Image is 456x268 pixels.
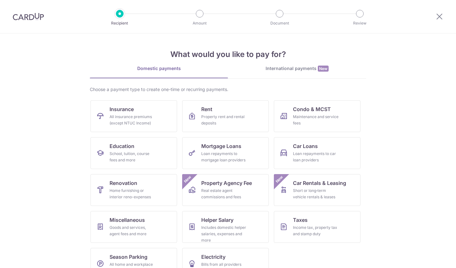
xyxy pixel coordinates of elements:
[293,142,318,150] span: Car Loans
[318,66,329,72] span: New
[274,100,360,132] a: Condo & MCSTMaintenance and service fees
[293,114,339,126] div: Maintenance and service fees
[90,65,228,72] div: Domestic payments
[201,151,247,163] div: Loan repayments to mortgage loan providers
[110,224,155,237] div: Goods and services, agent fees and more
[90,86,366,93] div: Choose a payment type to create one-time or recurring payments.
[201,224,247,243] div: Includes domestic helper salaries, expenses and more
[201,105,212,113] span: Rent
[201,179,252,187] span: Property Agency Fee
[201,187,247,200] div: Real estate agent commissions and fees
[176,20,223,26] p: Amount
[182,174,193,185] span: New
[274,137,360,169] a: Car LoansLoan repayments to car loan providers
[274,211,360,243] a: TaxesIncome tax, property tax and stamp duty
[90,49,366,60] h4: What would you like to pay for?
[274,174,285,185] span: New
[293,151,339,163] div: Loan repayments to car loan providers
[293,224,339,237] div: Income tax, property tax and stamp duty
[182,100,269,132] a: RentProperty rent and rental deposits
[293,105,331,113] span: Condo & MCST
[110,114,155,126] div: All insurance premiums (except NTUC Income)
[110,253,147,261] span: Season Parking
[96,20,143,26] p: Recipient
[110,105,134,113] span: Insurance
[110,151,155,163] div: School, tuition, course fees and more
[293,216,308,224] span: Taxes
[274,174,360,206] a: Car Rentals & LeasingShort or long‑term vehicle rentals & leasesNew
[110,179,137,187] span: Renovation
[110,187,155,200] div: Home furnishing or interior reno-expenses
[13,13,44,20] img: CardUp
[201,114,247,126] div: Property rent and rental deposits
[201,142,241,150] span: Mortgage Loans
[182,137,269,169] a: Mortgage LoansLoan repayments to mortgage loan providers
[90,211,177,243] a: MiscellaneousGoods and services, agent fees and more
[90,174,177,206] a: RenovationHome furnishing or interior reno-expenses
[90,100,177,132] a: InsuranceAll insurance premiums (except NTUC Income)
[228,65,366,72] div: International payments
[182,211,269,243] a: Helper SalaryIncludes domestic helper salaries, expenses and more
[256,20,303,26] p: Document
[110,216,145,224] span: Miscellaneous
[90,137,177,169] a: EducationSchool, tuition, course fees and more
[201,216,233,224] span: Helper Salary
[293,179,346,187] span: Car Rentals & Leasing
[201,253,225,261] span: Electricity
[336,20,383,26] p: Review
[182,174,269,206] a: Property Agency FeeReal estate agent commissions and feesNew
[110,142,134,150] span: Education
[293,187,339,200] div: Short or long‑term vehicle rentals & leases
